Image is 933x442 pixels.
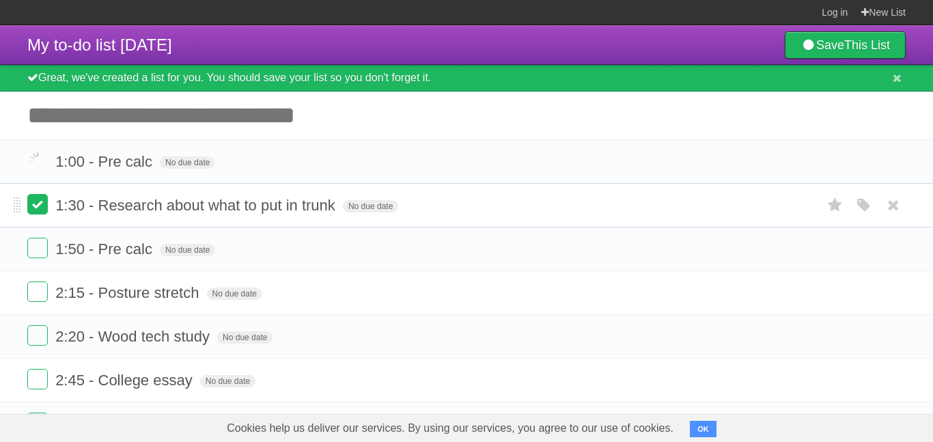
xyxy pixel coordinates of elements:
span: No due date [160,244,215,256]
span: 2:15 - Posture stretch [55,284,202,301]
label: Done [27,150,48,171]
label: Done [27,238,48,258]
span: 2:20 - Wood tech study [55,328,213,345]
span: 1:50 - Pre calc [55,240,156,258]
label: Done [27,413,48,433]
span: No due date [160,156,215,169]
label: Done [27,281,48,302]
button: OK [690,421,716,437]
span: My to-do list [DATE] [27,36,172,54]
span: 2:45 - College essay [55,372,196,389]
label: Star task [822,194,848,217]
a: SaveThis List [785,31,906,59]
span: 1:00 - Pre calc [55,153,156,170]
span: 1:30 - Research about what to put in trunk [55,197,339,214]
span: No due date [207,288,262,300]
label: Done [27,325,48,346]
span: No due date [343,200,398,212]
span: Cookies help us deliver our services. By using our services, you agree to our use of cookies. [213,415,687,442]
label: Done [27,194,48,215]
span: No due date [217,331,273,344]
span: No due date [200,375,255,387]
b: This List [844,38,890,52]
label: Done [27,369,48,389]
